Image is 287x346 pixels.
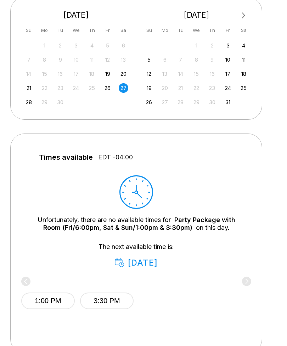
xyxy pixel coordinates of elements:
div: Not available Thursday, October 9th, 2025 [207,55,217,64]
div: Choose Saturday, September 27th, 2025 [119,83,128,93]
button: Next Month [238,10,249,21]
div: Choose Friday, October 17th, 2025 [223,69,233,79]
div: Not available Sunday, September 7th, 2025 [24,55,34,64]
div: Not available Thursday, October 2nd, 2025 [207,41,217,50]
div: Not available Thursday, October 30th, 2025 [207,97,217,107]
a: Party Package with Room (Fri/6:00pm, Sat & Sun/1:00pm & 3:30pm) [43,216,235,231]
div: Su [144,25,154,35]
div: Choose Saturday, October 11th, 2025 [239,55,248,64]
div: Sa [119,25,128,35]
div: Choose Friday, October 10th, 2025 [223,55,233,64]
div: Choose Saturday, October 18th, 2025 [239,69,248,79]
div: Choose Sunday, October 19th, 2025 [144,83,154,93]
div: Choose Sunday, October 5th, 2025 [144,55,154,64]
div: Not available Thursday, September 4th, 2025 [87,41,97,50]
div: Mo [40,25,49,35]
div: [DATE] [115,258,158,268]
div: Not available Monday, October 27th, 2025 [160,97,170,107]
div: Not available Tuesday, October 21st, 2025 [176,83,185,93]
button: 3:30 PM [80,293,134,309]
div: Not available Tuesday, September 16th, 2025 [56,69,65,79]
div: Choose Friday, October 31st, 2025 [223,97,233,107]
div: Not available Wednesday, September 24th, 2025 [71,83,81,93]
div: Not available Tuesday, October 14th, 2025 [176,69,185,79]
div: month 2025-09 [23,40,129,107]
div: Choose Saturday, October 25th, 2025 [239,83,248,93]
div: Choose Sunday, September 21st, 2025 [24,83,34,93]
div: Not available Friday, September 12th, 2025 [103,55,112,64]
span: Times available [39,153,93,161]
div: Not available Monday, September 15th, 2025 [40,69,49,79]
div: Not available Wednesday, October 1st, 2025 [192,41,201,50]
div: Fr [103,25,112,35]
div: Not available Thursday, September 25th, 2025 [87,83,97,93]
div: Not available Wednesday, October 22nd, 2025 [192,83,201,93]
div: Not available Monday, October 13th, 2025 [160,69,170,79]
div: Not available Wednesday, October 15th, 2025 [192,69,201,79]
div: Sa [239,25,248,35]
div: Unfortunately, there are no available times for on this day. [32,216,241,232]
div: Not available Monday, September 29th, 2025 [40,97,49,107]
div: Choose Sunday, September 28th, 2025 [24,97,34,107]
div: Not available Tuesday, September 2nd, 2025 [56,41,65,50]
div: Not available Tuesday, October 28th, 2025 [176,97,185,107]
div: Not available Monday, September 8th, 2025 [40,55,49,64]
div: Not available Tuesday, September 9th, 2025 [56,55,65,64]
div: month 2025-10 [143,40,250,107]
div: The next available time is: [32,243,241,268]
span: EDT -04:00 [98,153,133,161]
div: Not available Monday, October 6th, 2025 [160,55,170,64]
div: Th [207,25,217,35]
div: Not available Sunday, September 14th, 2025 [24,69,34,79]
div: Choose Saturday, October 4th, 2025 [239,41,248,50]
div: Su [24,25,34,35]
div: Choose Saturday, September 20th, 2025 [119,69,128,79]
div: Not available Saturday, September 6th, 2025 [119,41,128,50]
div: Choose Sunday, October 26th, 2025 [144,97,154,107]
div: Th [87,25,97,35]
div: Not available Tuesday, October 7th, 2025 [176,55,185,64]
div: [DATE] [21,10,131,20]
div: Not available Tuesday, September 23rd, 2025 [56,83,65,93]
div: Not available Wednesday, September 10th, 2025 [71,55,81,64]
div: We [192,25,201,35]
div: [DATE] [142,10,252,20]
div: Not available Thursday, September 11th, 2025 [87,55,97,64]
div: Tu [176,25,185,35]
div: Not available Wednesday, October 29th, 2025 [192,97,201,107]
div: Fr [223,25,233,35]
div: Not available Friday, September 5th, 2025 [103,41,112,50]
div: Mo [160,25,170,35]
div: Not available Wednesday, October 8th, 2025 [192,55,201,64]
div: Choose Friday, October 24th, 2025 [223,83,233,93]
div: Not available Monday, October 20th, 2025 [160,83,170,93]
div: Not available Thursday, September 18th, 2025 [87,69,97,79]
div: Not available Monday, September 22nd, 2025 [40,83,49,93]
div: Not available Monday, September 1st, 2025 [40,41,49,50]
div: Not available Thursday, October 23rd, 2025 [207,83,217,93]
button: 1:00 PM [21,293,75,309]
div: Choose Friday, October 3rd, 2025 [223,41,233,50]
div: Not available Tuesday, September 30th, 2025 [56,97,65,107]
div: Not available Thursday, October 16th, 2025 [207,69,217,79]
div: Choose Friday, September 19th, 2025 [103,69,112,79]
div: Not available Wednesday, September 3rd, 2025 [71,41,81,50]
div: We [71,25,81,35]
div: Choose Sunday, October 12th, 2025 [144,69,154,79]
div: Not available Wednesday, September 17th, 2025 [71,69,81,79]
div: Choose Friday, September 26th, 2025 [103,83,112,93]
div: Tu [56,25,65,35]
div: Not available Saturday, September 13th, 2025 [119,55,128,64]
